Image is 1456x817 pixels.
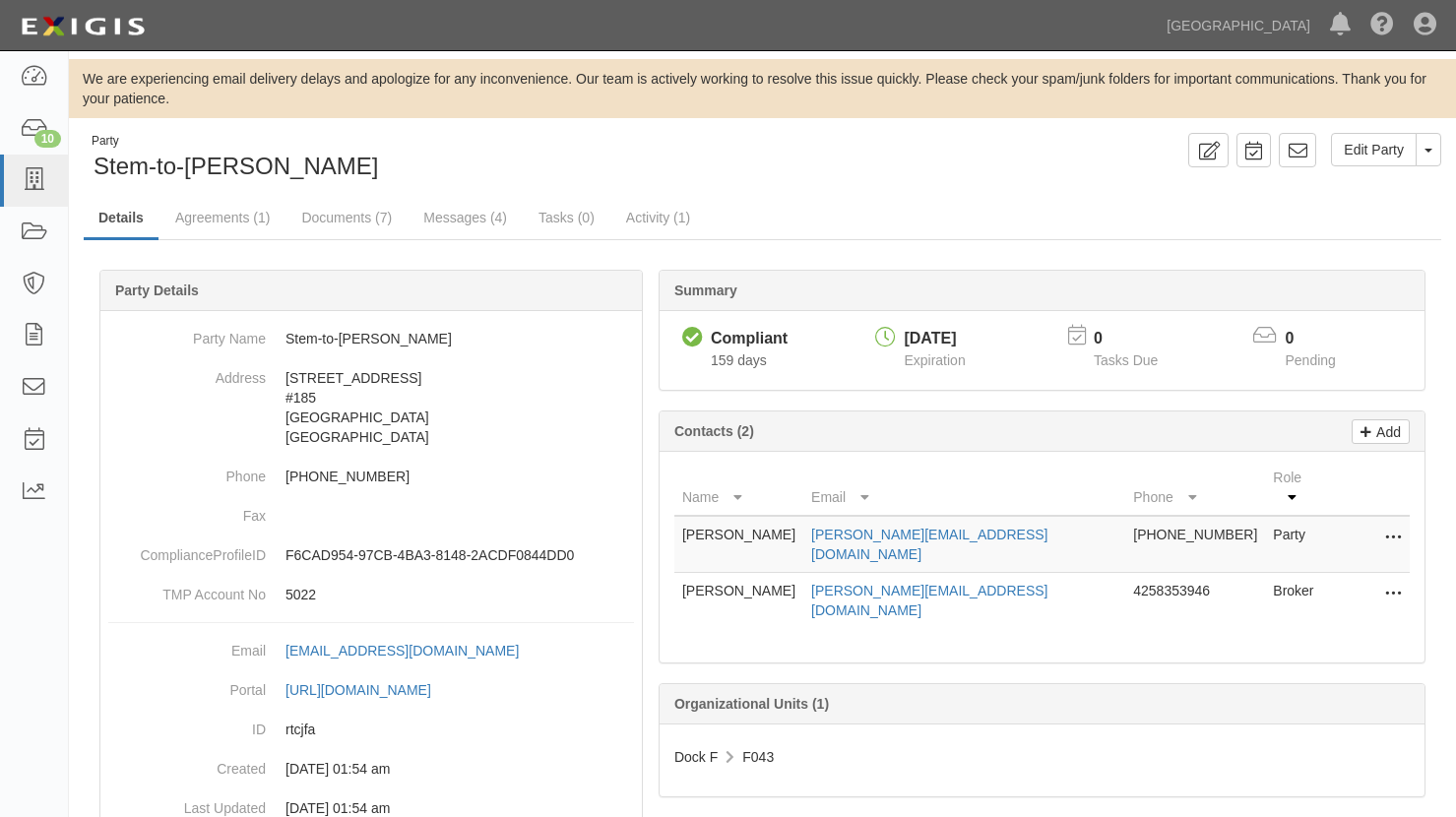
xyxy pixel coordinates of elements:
[108,319,634,358] dd: Stem-to-[PERSON_NAME]
[803,460,1125,516] th: Email
[1125,573,1265,629] td: 4258353946
[285,643,540,659] a: [EMAIL_ADDRESS][DOMAIN_NAME]
[108,710,634,749] dd: rtcjfa
[108,319,266,348] dt: Party Name
[108,496,266,526] dt: Fax
[524,198,609,237] a: Tasks (0)
[285,585,634,604] p: 5022
[1352,419,1410,444] a: Add
[1094,328,1182,350] p: 0
[674,696,829,712] b: Organizational Units (1)
[108,575,266,604] dt: TMP Account No
[811,583,1047,618] a: [PERSON_NAME][EMAIL_ADDRESS][DOMAIN_NAME]
[1157,6,1320,45] a: [GEOGRAPHIC_DATA]
[285,682,453,698] a: [URL][DOMAIN_NAME]
[1370,14,1394,37] i: Help Center - Complianz
[108,670,266,700] dt: Portal
[1331,133,1417,166] a: Edit Party
[711,352,767,368] span: Since 03/17/2025
[34,130,61,148] div: 10
[108,631,266,660] dt: Email
[409,198,522,237] a: Messages (4)
[674,460,803,516] th: Name
[674,423,754,439] b: Contacts (2)
[285,641,519,660] div: [EMAIL_ADDRESS][DOMAIN_NAME]
[108,457,634,496] dd: [PHONE_NUMBER]
[160,198,285,237] a: Agreements (1)
[286,198,407,237] a: Documents (7)
[674,573,803,629] td: [PERSON_NAME]
[285,545,634,565] p: F6CAD954-97CB-4BA3-8148-2ACDF0844DD0
[682,328,703,348] i: Compliant
[1265,573,1331,629] td: Broker
[108,358,634,457] dd: [STREET_ADDRESS] #185 [GEOGRAPHIC_DATA] [GEOGRAPHIC_DATA]
[1285,352,1335,368] span: Pending
[742,749,774,765] span: F043
[711,328,788,350] div: Compliant
[69,69,1456,108] div: We are experiencing email delivery delays and apologize for any inconvenience. Our team is active...
[108,749,634,788] dd: 07/20/2024 01:54 am
[904,328,965,350] div: [DATE]
[811,527,1047,562] a: [PERSON_NAME][EMAIL_ADDRESS][DOMAIN_NAME]
[674,283,737,298] b: Summary
[1125,460,1265,516] th: Phone
[94,153,378,179] span: Stem-to-[PERSON_NAME]
[674,516,803,573] td: [PERSON_NAME]
[15,9,151,44] img: logo-5460c22ac91f19d4615b14bd174203de0afe785f0fc80cf4dbbc73dc1793850b.png
[1285,328,1360,350] p: 0
[92,133,378,150] div: Party
[1371,420,1401,443] p: Add
[1125,516,1265,573] td: [PHONE_NUMBER]
[108,710,266,739] dt: ID
[108,457,266,486] dt: Phone
[904,352,965,368] span: Expiration
[108,749,266,779] dt: Created
[84,198,158,240] a: Details
[1265,516,1331,573] td: Party
[674,749,718,765] span: Dock F
[108,535,266,565] dt: ComplianceProfileID
[1265,460,1331,516] th: Role
[108,358,266,388] dt: Address
[1094,352,1158,368] span: Tasks Due
[115,283,199,298] b: Party Details
[84,133,748,183] div: Stem-to-Stern
[611,198,705,237] a: Activity (1)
